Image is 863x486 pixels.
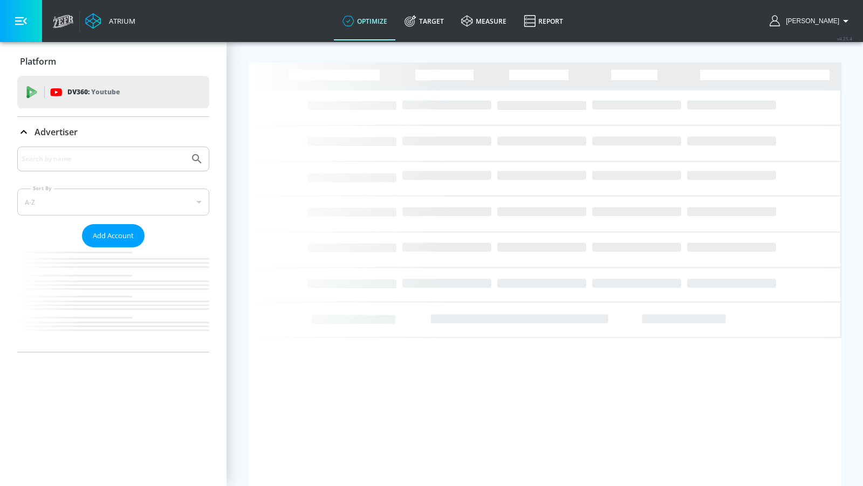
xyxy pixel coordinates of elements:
[67,86,120,98] p: DV360:
[17,147,209,352] div: Advertiser
[782,17,839,25] span: login as: anthony.tran@zefr.com
[91,86,120,98] p: Youtube
[20,55,56,67] p: Platform
[515,2,572,40] a: Report
[85,13,135,29] a: Atrium
[93,230,134,242] span: Add Account
[17,46,209,77] div: Platform
[22,152,185,166] input: Search by name
[17,247,209,352] nav: list of Advertiser
[334,2,396,40] a: optimize
[396,2,453,40] a: Target
[17,76,209,108] div: DV360: Youtube
[35,126,78,138] p: Advertiser
[453,2,515,40] a: measure
[105,16,135,26] div: Atrium
[17,117,209,147] div: Advertiser
[837,36,852,41] span: v 4.25.4
[31,185,54,192] label: Sort By
[770,15,852,27] button: [PERSON_NAME]
[82,224,145,247] button: Add Account
[17,189,209,216] div: A-Z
